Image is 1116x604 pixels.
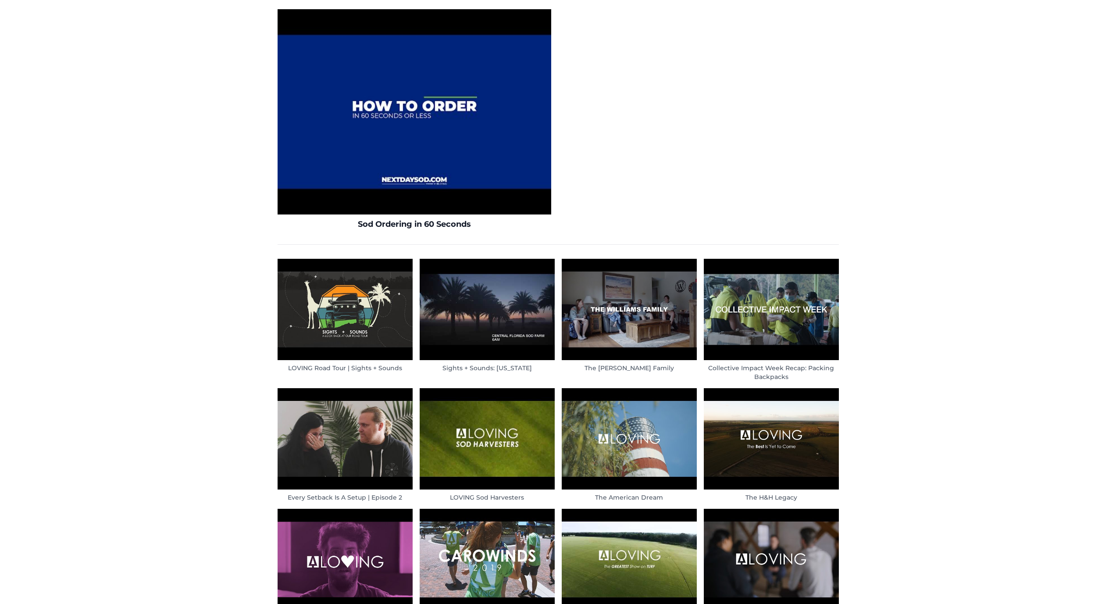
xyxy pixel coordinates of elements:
img: hqdefault.jpg [278,259,413,360]
p: Collective Impact Week Recap: Packing Backpacks [704,364,839,381]
img: hqdefault.jpg [278,388,413,490]
p: LOVING Sod Harvesters [420,493,555,502]
img: hqdefault.jpg [562,259,697,360]
a: Sod Ordering in 60 Seconds [278,9,551,230]
a: Every Setback Is A Setup | Episode 2 [278,388,413,502]
p: Every Setback Is A Setup | Episode 2 [278,493,413,502]
p: LOVING Road Tour | Sights + Sounds [278,364,413,372]
a: The American Dream [562,388,697,502]
img: hqdefault.jpg [704,259,839,360]
p: Sights + Sounds: [US_STATE] [420,364,555,372]
a: The [PERSON_NAME] Family [562,259,697,381]
p: The American Dream [562,493,697,502]
img: hqdefault.jpg [420,388,555,490]
a: Sights + Sounds: [US_STATE] [420,259,555,381]
a: LOVING Road Tour | Sights + Sounds [278,259,413,381]
img: hqdefault.jpg [278,9,551,214]
p: The [PERSON_NAME] Family [562,364,697,372]
img: hqdefault.jpg [420,259,555,360]
p: The H&H Legacy [704,493,839,502]
a: Collective Impact Week Recap: Packing Backpacks [704,259,839,381]
p: Sod Ordering in 60 Seconds [278,218,551,230]
img: hqdefault.jpg [704,388,839,490]
a: LOVING Sod Harvesters [420,388,555,502]
a: The H&H Legacy [704,388,839,502]
img: hqdefault.jpg [562,388,697,490]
